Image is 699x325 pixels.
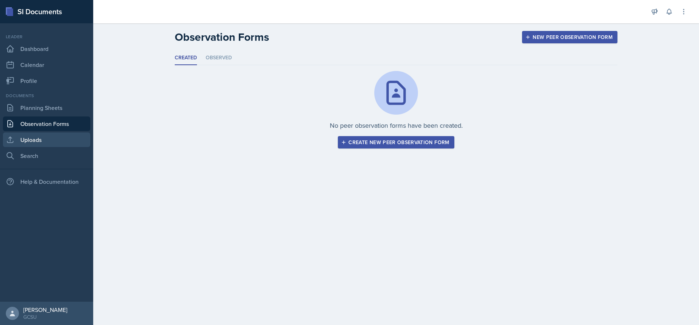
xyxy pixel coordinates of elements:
button: New Peer Observation Form [522,31,617,43]
a: Calendar [3,58,90,72]
div: Documents [3,92,90,99]
a: Planning Sheets [3,100,90,115]
div: Help & Documentation [3,174,90,189]
h2: Observation Forms [175,31,269,44]
a: Dashboard [3,41,90,56]
div: New Peer Observation Form [527,34,613,40]
li: Observed [206,51,232,65]
li: Created [175,51,197,65]
div: Create new peer observation form [343,139,449,145]
div: [PERSON_NAME] [23,306,67,313]
a: Search [3,148,90,163]
div: Leader [3,33,90,40]
button: Create new peer observation form [338,136,454,148]
p: No peer observation forms have been created. [330,120,463,130]
a: Uploads [3,132,90,147]
div: GCSU [23,313,67,321]
a: Profile [3,74,90,88]
a: Observation Forms [3,116,90,131]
